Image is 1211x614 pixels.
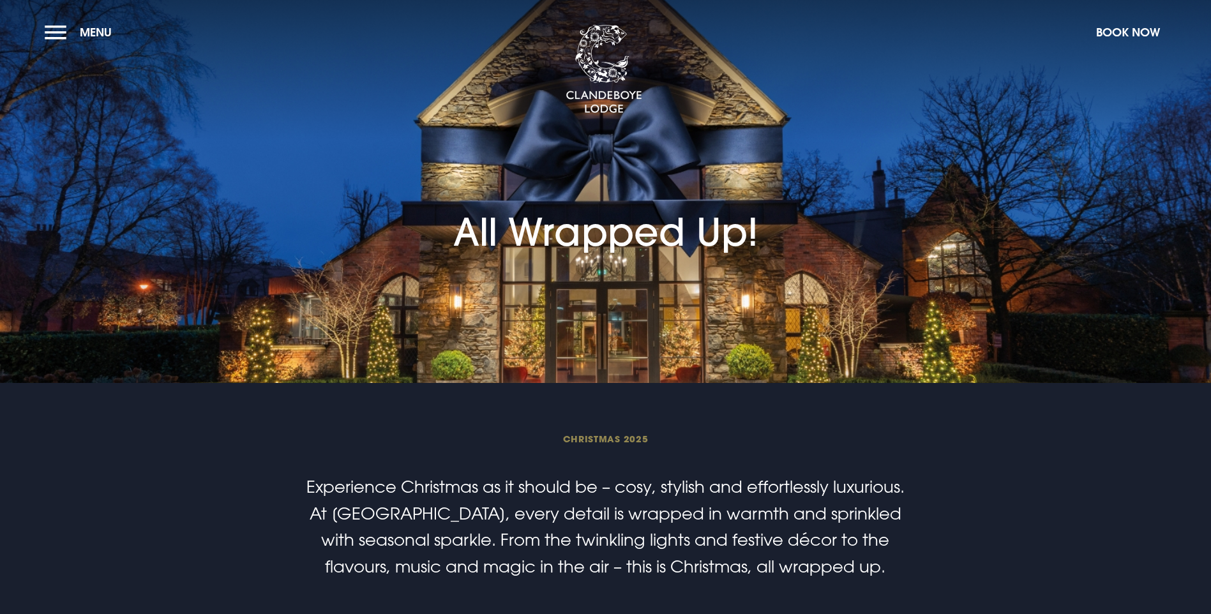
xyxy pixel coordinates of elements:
[566,25,642,114] img: Clandeboye Lodge
[301,474,909,580] p: Experience Christmas as it should be – cosy, stylish and effortlessly luxurious. At [GEOGRAPHIC_D...
[45,19,118,46] button: Menu
[1090,19,1166,46] button: Book Now
[301,433,909,445] span: Christmas 2025
[80,25,112,40] span: Menu
[453,135,758,254] h1: All Wrapped Up!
